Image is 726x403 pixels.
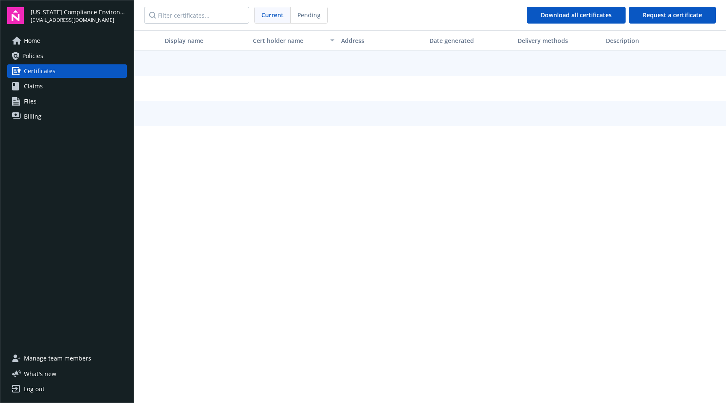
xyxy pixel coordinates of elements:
button: Request a certificate [629,7,716,24]
button: Display name [161,30,250,50]
a: Files [7,95,127,108]
a: Certificates [7,64,127,78]
input: Filter certificates... [144,7,249,24]
span: Pending [297,11,321,19]
span: What ' s new [24,369,56,378]
button: [US_STATE] Compliance Environmental, LLC[EMAIL_ADDRESS][DOMAIN_NAME] [31,7,127,24]
div: Date generated [429,36,511,45]
img: navigator-logo.svg [7,7,24,24]
a: Policies [7,49,127,63]
div: Description [606,36,687,45]
div: Cert holder name [253,36,325,45]
span: Home [24,34,40,48]
span: Files [24,95,37,108]
span: Certificates [24,64,55,78]
a: Home [7,34,127,48]
button: Description [602,30,691,50]
button: Date generated [426,30,514,50]
div: Log out [24,382,45,396]
span: Billing [24,110,42,123]
span: Pending [291,7,327,23]
button: Cert holder name [250,30,338,50]
span: [EMAIL_ADDRESS][DOMAIN_NAME] [31,16,127,24]
div: Address [341,36,423,45]
span: Claims [24,80,43,93]
button: Delivery methods [514,30,602,50]
div: Delivery methods [518,36,599,45]
span: [US_STATE] Compliance Environmental, LLC [31,8,127,16]
button: What's new [7,369,70,378]
button: Download all certificates [527,7,626,24]
button: Address [338,30,426,50]
span: Request a certificate [643,11,702,19]
span: Download all certificates [541,11,612,19]
span: Current [261,11,284,19]
span: Manage team members [24,352,91,365]
span: Policies [22,49,43,63]
a: Claims [7,80,127,93]
div: Display name [165,36,246,45]
a: Billing [7,110,127,123]
a: Manage team members [7,352,127,365]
